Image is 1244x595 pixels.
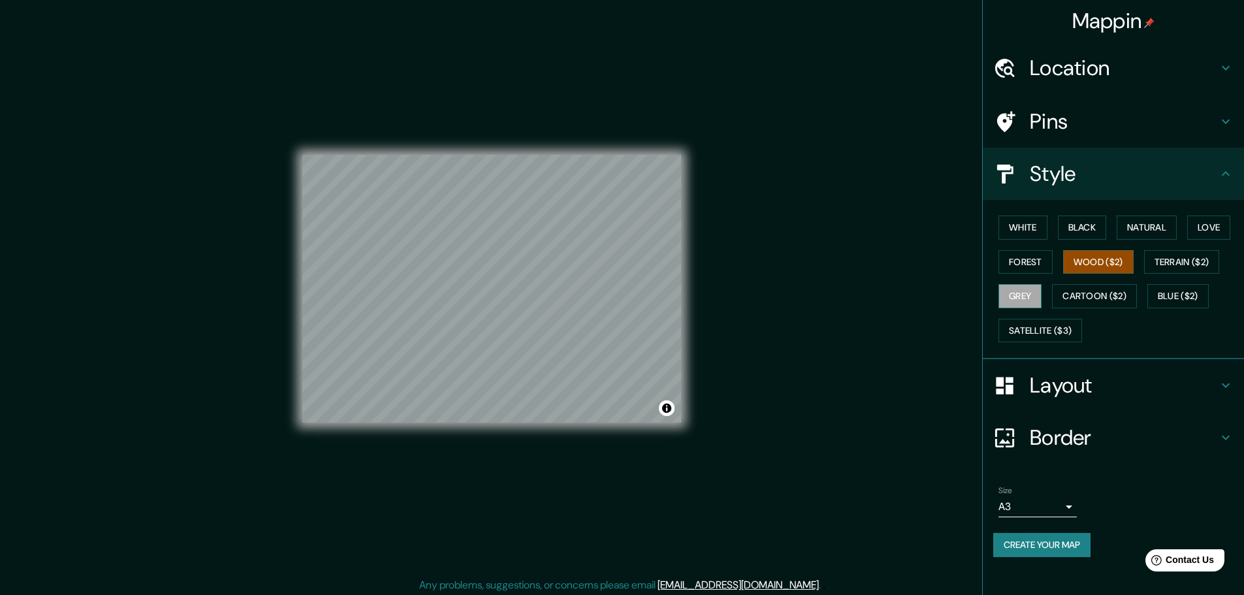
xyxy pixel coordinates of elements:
[1030,108,1218,135] h4: Pins
[821,577,823,593] div: .
[998,250,1053,274] button: Forest
[419,577,821,593] p: Any problems, suggestions, or concerns please email .
[1030,161,1218,187] h4: Style
[823,577,825,593] div: .
[998,485,1012,496] label: Size
[993,533,1091,557] button: Create your map
[1072,8,1155,34] h4: Mappin
[1187,216,1230,240] button: Love
[998,496,1077,517] div: A3
[1030,55,1218,81] h4: Location
[1144,18,1155,28] img: pin-icon.png
[1058,216,1107,240] button: Black
[983,42,1244,94] div: Location
[998,319,1082,343] button: Satellite ($3)
[983,359,1244,411] div: Layout
[1030,372,1218,398] h4: Layout
[998,216,1047,240] button: White
[1117,216,1177,240] button: Natural
[998,284,1042,308] button: Grey
[1144,250,1220,274] button: Terrain ($2)
[302,155,681,423] canvas: Map
[658,578,819,592] a: [EMAIL_ADDRESS][DOMAIN_NAME]
[983,95,1244,148] div: Pins
[1052,284,1137,308] button: Cartoon ($2)
[983,411,1244,464] div: Border
[983,148,1244,200] div: Style
[659,400,675,416] button: Toggle attribution
[1147,284,1209,308] button: Blue ($2)
[1128,544,1230,581] iframe: Help widget launcher
[1063,250,1134,274] button: Wood ($2)
[1030,425,1218,451] h4: Border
